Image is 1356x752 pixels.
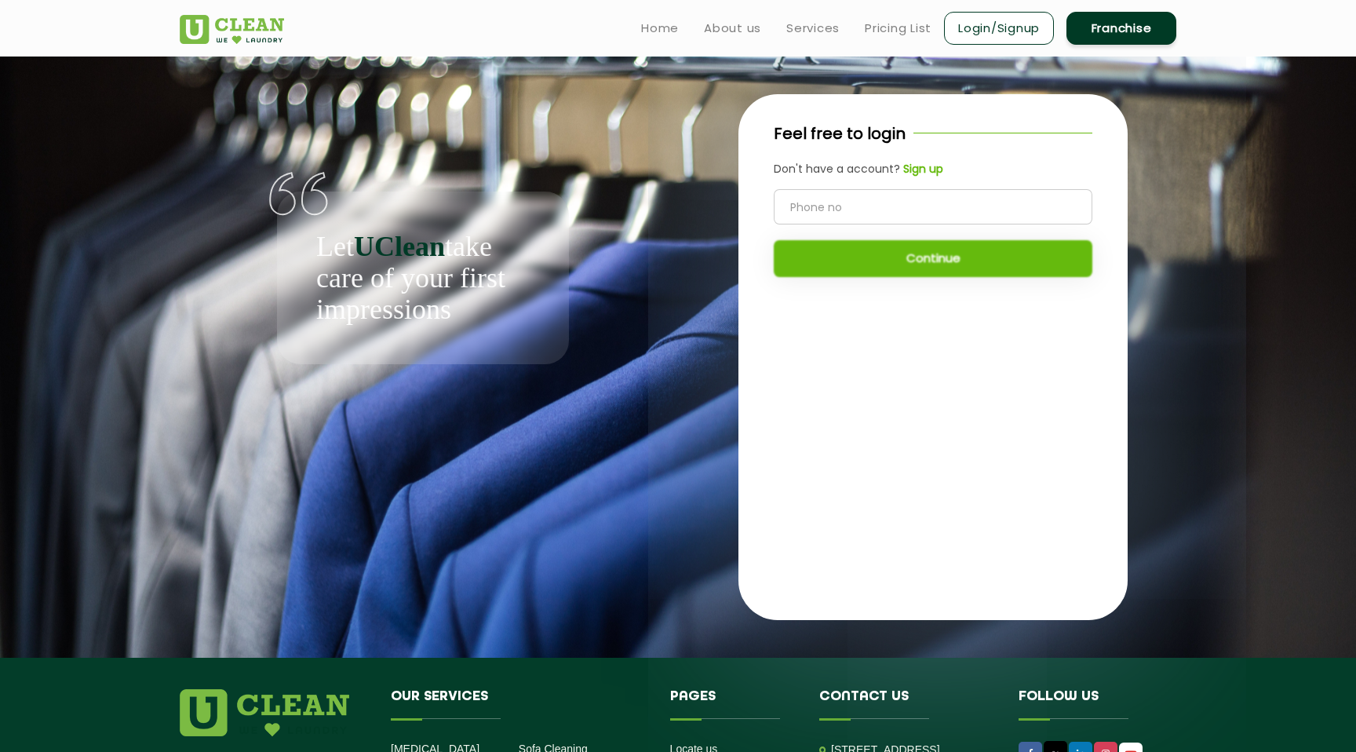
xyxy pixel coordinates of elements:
[180,689,349,736] img: logo.png
[786,19,840,38] a: Services
[269,172,328,216] img: quote-img
[316,231,530,325] p: Let take care of your first impressions
[1019,689,1157,719] h4: Follow us
[391,689,647,719] h4: Our Services
[670,689,796,719] h4: Pages
[774,189,1092,225] input: Phone no
[865,19,931,38] a: Pricing List
[774,161,900,177] span: Don't have a account?
[819,689,995,719] h4: Contact us
[704,19,761,38] a: About us
[774,122,906,145] p: Feel free to login
[1066,12,1176,45] a: Franchise
[641,19,679,38] a: Home
[944,12,1054,45] a: Login/Signup
[903,161,943,177] b: Sign up
[900,161,943,177] a: Sign up
[354,231,445,262] b: UClean
[180,15,284,44] img: UClean Laundry and Dry Cleaning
